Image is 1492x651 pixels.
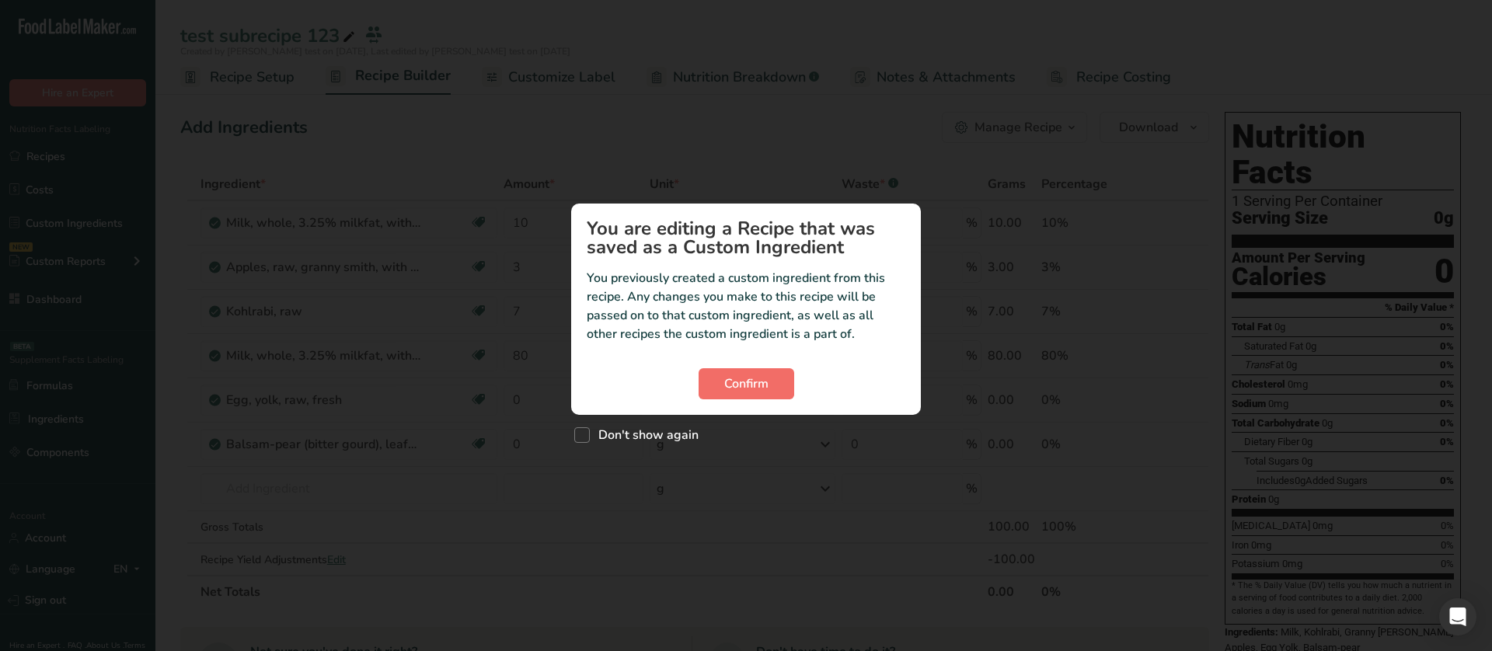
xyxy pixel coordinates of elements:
[1439,598,1476,635] div: Open Intercom Messenger
[587,219,905,256] h1: You are editing a Recipe that was saved as a Custom Ingredient
[724,374,769,393] span: Confirm
[587,269,905,343] p: You previously created a custom ingredient from this recipe. Any changes you make to this recipe ...
[590,427,699,443] span: Don't show again
[699,368,794,399] button: Confirm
